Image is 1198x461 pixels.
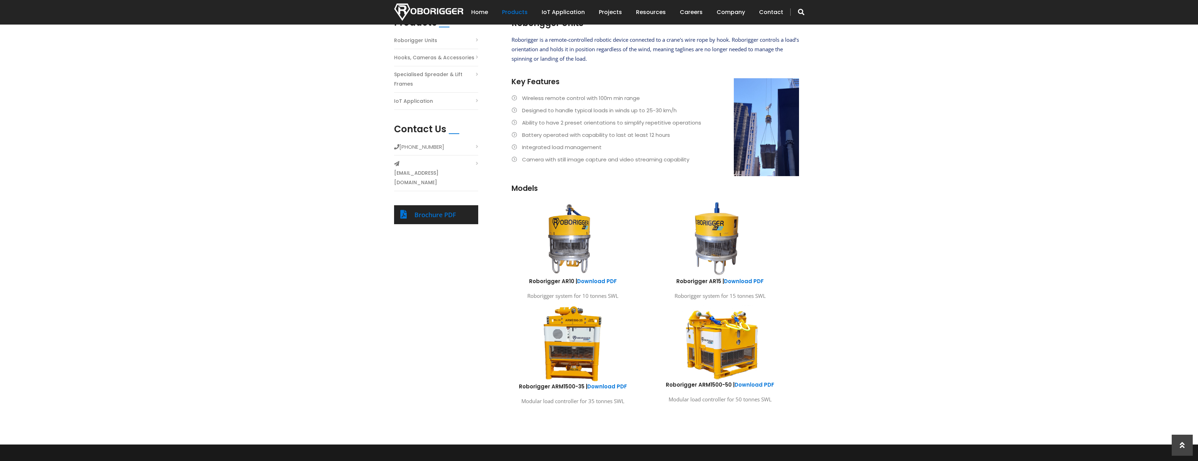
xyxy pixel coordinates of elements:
[512,76,799,87] h3: Key Features
[394,142,478,155] li: [PHONE_NUMBER]
[542,1,585,23] a: IoT Application
[717,1,745,23] a: Company
[394,124,446,135] h2: Contact Us
[599,1,622,23] a: Projects
[759,1,783,23] a: Contact
[652,381,788,388] h6: Roborigger ARM1500-50 |
[680,1,703,23] a: Careers
[636,1,666,23] a: Resources
[505,291,641,301] p: Roborigger system for 10 tonnes SWL
[394,70,478,89] a: Specialised Spreader & Lift Frames
[512,183,799,193] h3: Models
[394,53,474,62] a: Hooks, Cameras & Accessories
[512,155,799,164] li: Camera with still image capture and video streaming capability
[414,211,456,219] a: Brochure PDF
[471,1,488,23] a: Home
[587,383,627,390] a: Download PDF
[512,36,799,62] span: Roborigger is a remote-controlled robotic device connected to a crane's wire rope by hook. Robori...
[512,130,799,140] li: Battery operated with capability to last at least 12 hours
[394,17,437,28] h2: Products
[502,1,528,23] a: Products
[394,168,478,187] a: [EMAIL_ADDRESS][DOMAIN_NAME]
[577,278,617,285] a: Download PDF
[652,278,788,285] h6: Roborigger AR15 |
[505,383,641,390] h6: Roborigger ARM1500-35 |
[505,396,641,406] p: Modular load controller for 35 tonnes SWL
[512,93,799,103] li: Wireless remote control with 100m min range
[394,4,463,21] img: Nortech
[394,36,437,45] a: Roborigger Units
[394,96,433,106] a: IoT Application
[735,381,774,388] a: Download PDF
[652,291,788,301] p: Roborigger system for 15 tonnes SWL
[512,118,799,127] li: Ability to have 2 preset orientations to simplify repetitive operations
[652,395,788,404] p: Modular load controller for 50 tonnes SWL
[512,106,799,115] li: Designed to handle typical loads in winds up to 25-30 km/h
[505,278,641,285] h6: Roborigger AR10 |
[512,142,799,152] li: Integrated load management
[724,278,764,285] a: Download PDF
